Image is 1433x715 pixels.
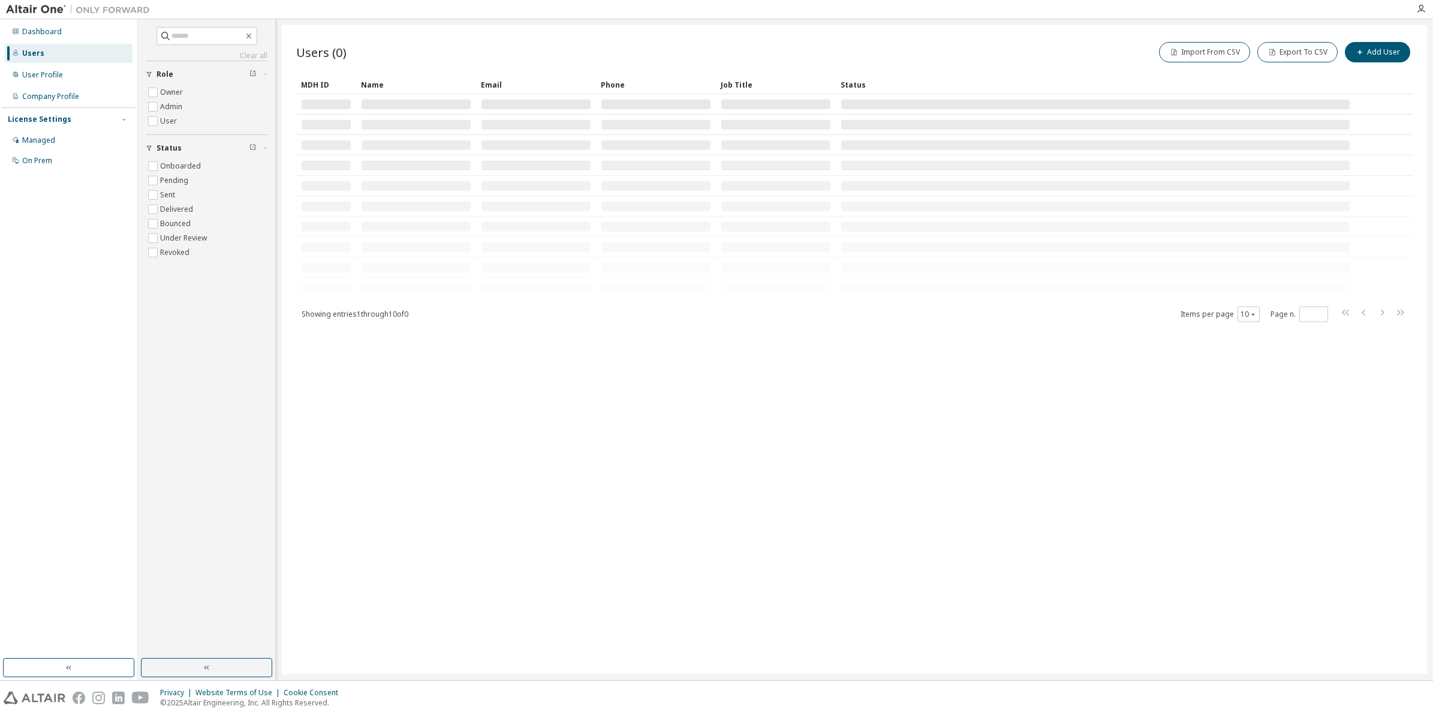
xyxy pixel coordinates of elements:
[301,75,351,94] div: MDH ID
[160,173,191,188] label: Pending
[92,692,105,704] img: instagram.svg
[1241,310,1257,319] button: 10
[146,135,267,161] button: Status
[160,100,185,114] label: Admin
[160,188,177,202] label: Sent
[146,51,267,61] a: Clear all
[160,231,209,245] label: Under Review
[160,202,195,217] label: Delivered
[601,75,711,94] div: Phone
[195,688,284,698] div: Website Terms of Use
[6,4,156,16] img: Altair One
[249,70,257,79] span: Clear filter
[22,70,63,80] div: User Profile
[22,136,55,145] div: Managed
[22,156,52,166] div: On Prem
[481,75,591,94] div: Email
[160,114,179,128] label: User
[841,75,1350,94] div: Status
[73,692,85,704] img: facebook.svg
[296,44,347,61] span: Users (0)
[1345,42,1410,62] button: Add User
[160,159,203,173] label: Onboarded
[1271,307,1328,322] span: Page n.
[156,143,182,153] span: Status
[22,92,79,101] div: Company Profile
[4,692,65,704] img: altair_logo.svg
[8,115,71,124] div: License Settings
[160,85,185,100] label: Owner
[1181,307,1260,322] span: Items per page
[160,688,195,698] div: Privacy
[721,75,831,94] div: Job Title
[160,245,192,260] label: Revoked
[22,49,44,58] div: Users
[302,309,408,319] span: Showing entries 1 through 10 of 0
[1159,42,1250,62] button: Import From CSV
[22,27,62,37] div: Dashboard
[112,692,125,704] img: linkedin.svg
[156,70,173,79] span: Role
[132,692,149,704] img: youtube.svg
[160,217,193,231] label: Bounced
[361,75,471,94] div: Name
[146,61,267,88] button: Role
[1257,42,1338,62] button: Export To CSV
[249,143,257,153] span: Clear filter
[284,688,345,698] div: Cookie Consent
[160,698,345,708] p: © 2025 Altair Engineering, Inc. All Rights Reserved.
